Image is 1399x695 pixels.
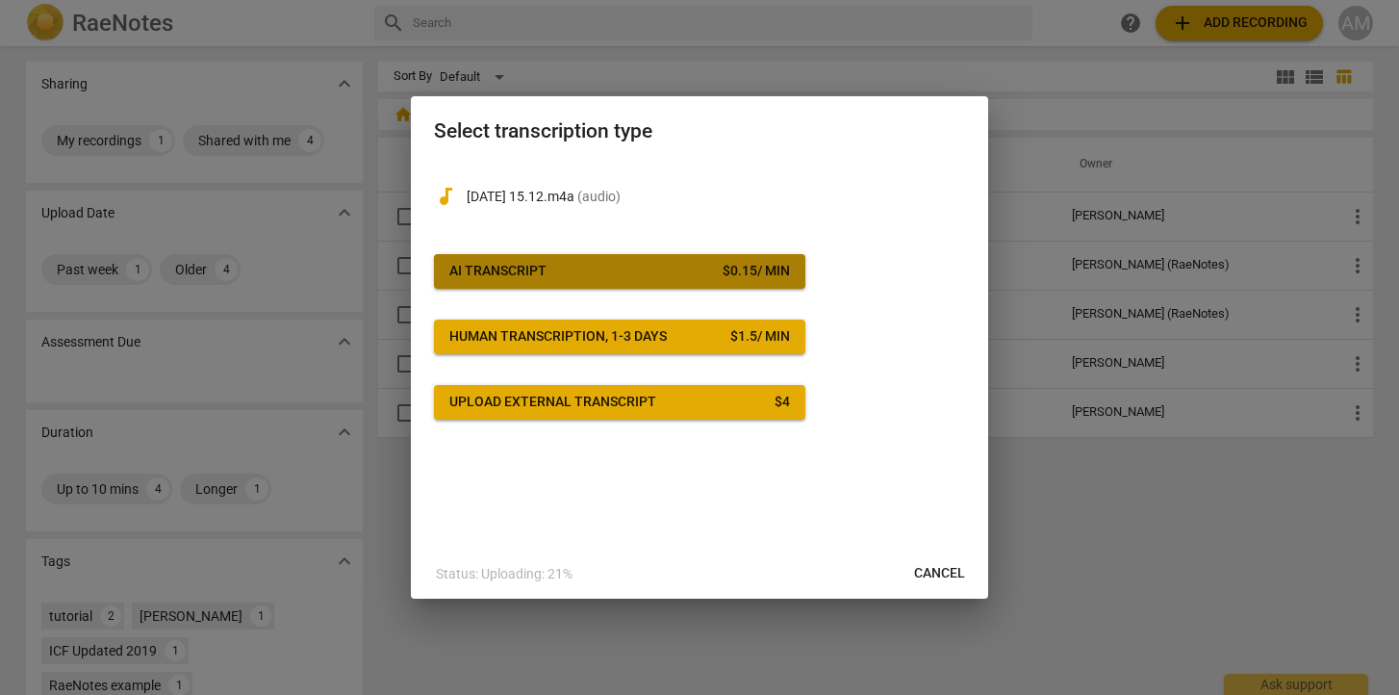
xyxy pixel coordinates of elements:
[577,189,621,204] span: ( audio )
[434,119,965,143] h2: Select transcription type
[434,385,805,420] button: Upload external transcript$4
[723,262,790,281] div: $ 0.15 / min
[914,564,965,583] span: Cancel
[434,185,457,208] span: audiotrack
[434,320,805,354] button: Human transcription, 1-3 days$1.5/ min
[449,393,656,412] div: Upload external transcript
[467,187,965,207] p: 09-03-2025 15.12.m4a(audio)
[899,556,980,591] button: Cancel
[436,564,572,584] p: Status: Uploading: 21%
[449,327,667,347] div: Human transcription, 1-3 days
[730,327,790,347] div: $ 1.5 / min
[775,393,790,412] div: $ 4
[449,262,547,281] div: AI Transcript
[434,254,805,289] button: AI Transcript$0.15/ min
